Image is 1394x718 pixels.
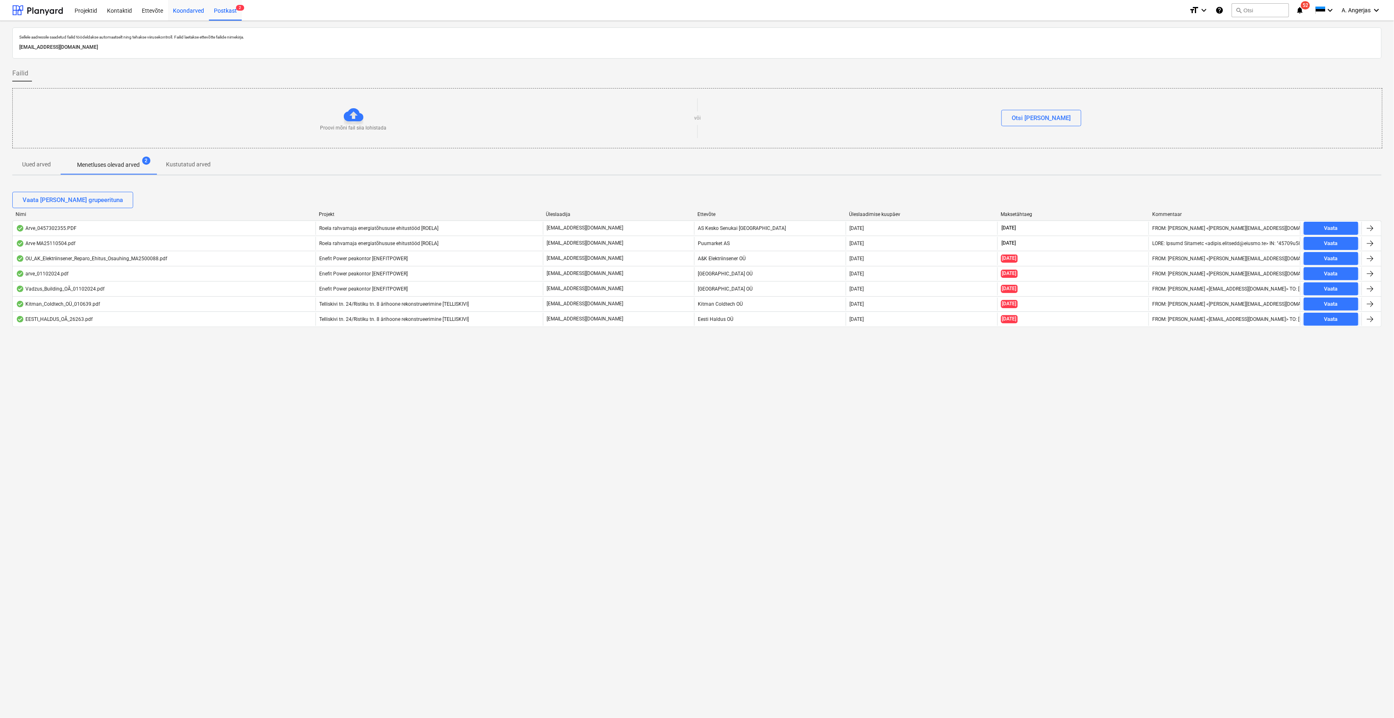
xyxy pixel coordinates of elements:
[1215,5,1224,15] i: Abikeskus
[19,43,1375,52] p: [EMAIL_ADDRESS][DOMAIN_NAME]
[849,286,864,292] div: [DATE]
[849,241,864,246] div: [DATE]
[319,271,408,277] span: Enefit Power peakontor [ENEFITPOWER]
[547,285,624,292] p: [EMAIL_ADDRESS][DOMAIN_NAME]
[236,5,244,11] span: 2
[319,316,469,322] span: Telliskivi tn. 24/Ristiku tn. 8 ärihoone rekonstrueerimine [TELLISKIVI]
[16,316,24,323] div: Andmed failist loetud
[77,161,140,169] p: Menetluses olevad arved
[1324,254,1338,264] div: Vaata
[694,282,846,295] div: [GEOGRAPHIC_DATA] OÜ
[12,88,1383,148] div: Proovi mõni fail siia lohistadavõiOtsi [PERSON_NAME]
[1001,225,1017,232] span: [DATE]
[1001,270,1018,277] span: [DATE]
[16,270,24,277] div: Andmed failist loetud
[547,240,624,247] p: [EMAIL_ADDRESS][DOMAIN_NAME]
[1324,315,1338,324] div: Vaata
[16,301,24,307] div: Andmed failist loetud
[1001,254,1018,262] span: [DATE]
[1152,211,1297,217] div: Kommentaar
[319,211,540,217] div: Projekt
[1001,110,1081,126] button: Otsi [PERSON_NAME]
[1189,5,1199,15] i: format_size
[1304,252,1358,265] button: Vaata
[1304,267,1358,280] button: Vaata
[319,301,469,307] span: Telliskivi tn. 24/Ristiku tn. 8 ärihoone rekonstrueerimine [TELLISKIVI]
[320,125,387,132] p: Proovi mõni fail siia lohistada
[849,316,864,322] div: [DATE]
[16,225,77,232] div: Arve_0457302355.PDF
[1304,298,1358,311] button: Vaata
[1342,7,1371,14] span: A. Angerjas
[22,160,51,169] p: Uued arved
[1304,282,1358,295] button: Vaata
[12,68,28,78] span: Failid
[16,255,167,262] div: OU_AK_Elektriinsener_Reparo_Ehitus_Osauhing_MA2500088.pdf
[1301,1,1310,9] span: 52
[547,270,624,277] p: [EMAIL_ADDRESS][DOMAIN_NAME]
[1304,222,1358,235] button: Vaata
[1001,240,1017,247] span: [DATE]
[1304,313,1358,326] button: Vaata
[319,241,438,246] span: Roela rahvamaja energiatõhususe ehitustööd [ROELA]
[547,300,624,307] p: [EMAIL_ADDRESS][DOMAIN_NAME]
[1372,5,1382,15] i: keyboard_arrow_down
[694,313,846,326] div: Eesti Haldus OÜ
[694,252,846,265] div: A&K Elektriinsener OÜ
[16,255,24,262] div: Andmed failist loetud
[142,157,150,165] span: 2
[16,286,104,292] div: Vadzus_Building_OÃ_01102024.pdf
[319,286,408,292] span: Enefit Power peakontor [ENEFITPOWER]
[19,34,1375,40] p: Sellele aadressile saadetud failid töödeldakse automaatselt ning tehakse viirusekontroll. Failid ...
[16,240,75,247] div: Arve MA25110504.pdf
[1324,269,1338,279] div: Vaata
[1326,5,1335,15] i: keyboard_arrow_down
[849,301,864,307] div: [DATE]
[1199,5,1209,15] i: keyboard_arrow_down
[319,256,408,261] span: Enefit Power peakontor [ENEFITPOWER]
[1324,239,1338,248] div: Vaata
[16,316,93,323] div: EESTI_HALDUS_OÃ_26263.pdf
[694,222,846,235] div: AS Kesko Senukai [GEOGRAPHIC_DATA]
[166,160,211,169] p: Kustutatud arved
[16,270,68,277] div: arve_01102024.pdf
[1001,285,1018,293] span: [DATE]
[319,225,438,231] span: Roela rahvamaja energiatõhususe ehitustööd [ROELA]
[16,211,312,217] div: Nimi
[694,298,846,311] div: Kitman Coldtech OÜ
[849,211,994,217] div: Üleslaadimise kuupäev
[16,225,24,232] div: Andmed failist loetud
[16,240,24,247] div: Andmed failist loetud
[1296,5,1304,15] i: notifications
[547,255,624,262] p: [EMAIL_ADDRESS][DOMAIN_NAME]
[12,192,133,208] button: Vaata [PERSON_NAME] grupeerituna
[849,256,864,261] div: [DATE]
[1001,211,1146,217] div: Maksetähtaeg
[16,301,100,307] div: Kitman_Coldtech_OÜ_010639.pdf
[23,195,123,205] div: Vaata [PERSON_NAME] grupeerituna
[546,211,691,217] div: Üleslaadija
[849,225,864,231] div: [DATE]
[16,286,24,292] div: Andmed failist loetud
[1012,113,1071,123] div: Otsi [PERSON_NAME]
[1324,300,1338,309] div: Vaata
[1001,315,1018,323] span: [DATE]
[849,271,864,277] div: [DATE]
[1324,284,1338,294] div: Vaata
[1001,300,1018,308] span: [DATE]
[547,316,624,323] p: [EMAIL_ADDRESS][DOMAIN_NAME]
[1324,224,1338,233] div: Vaata
[1232,3,1289,17] button: Otsi
[694,267,846,280] div: [GEOGRAPHIC_DATA] OÜ
[547,225,624,232] p: [EMAIL_ADDRESS][DOMAIN_NAME]
[1304,237,1358,250] button: Vaata
[697,211,842,217] div: Ettevõte
[694,115,701,122] p: või
[1235,7,1242,14] span: search
[694,237,846,250] div: Puumarket AS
